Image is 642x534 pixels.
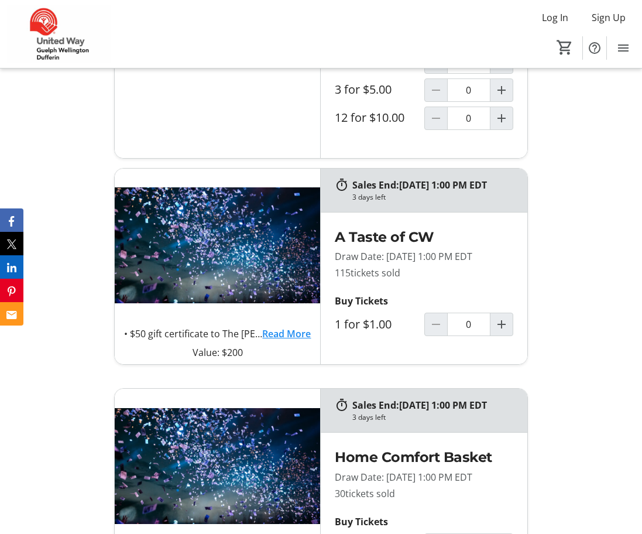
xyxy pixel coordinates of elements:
button: Increment by one [490,107,513,129]
button: Cart [554,37,575,58]
span: Sales End: [352,179,399,191]
button: Help [583,36,606,60]
button: Increment by one [490,313,513,336]
span: [DATE] 1:00 PM EDT [399,399,487,412]
p: Draw Date: [DATE] 1:00 PM EDT [335,470,513,484]
p: 115 tickets sold [335,266,513,280]
label: 1 for $1.00 [335,317,392,331]
div: 3 days left [352,192,386,203]
a: Read More [262,327,311,341]
label: 3 for $5.00 [335,83,392,97]
span: Sales End: [352,399,399,412]
p: Draw Date: [DATE] 1:00 PM EDT [335,249,513,263]
img: United Way Guelph Wellington Dufferin's Logo [7,5,111,63]
h2: Home Comfort Basket [335,447,513,468]
button: Log In [533,8,578,27]
span: Log In [542,11,568,25]
span: Sign Up [592,11,626,25]
p: • $50 gift certificate to The [PERSON_NAME] Restaurant (Elora) • $50 gift certificate to Elora Br... [124,327,263,341]
h2: A Taste of CW [335,227,513,248]
label: 12 for $10.00 [335,111,404,125]
p: 30 tickets sold [335,487,513,501]
strong: Buy Tickets [335,515,388,528]
div: 3 days left [352,412,386,423]
button: Increment by one [490,79,513,101]
p: Value: $200 [124,345,311,360]
strong: Buy Tickets [335,295,388,307]
img: A Taste of CW [115,169,321,323]
span: [DATE] 1:00 PM EDT [399,179,487,191]
button: Menu [612,36,635,60]
label: 1 for $2.00 [335,54,392,69]
button: Sign Up [582,8,635,27]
